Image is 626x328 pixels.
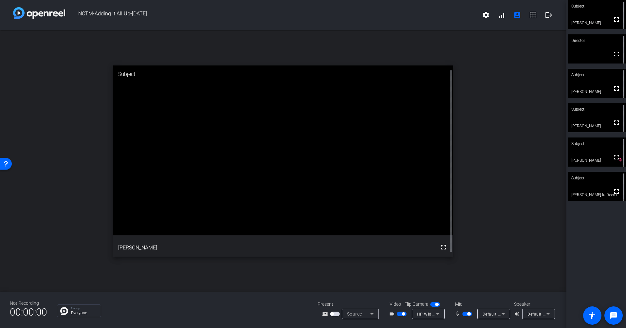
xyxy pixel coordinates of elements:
[417,311,494,317] span: HP Wide Vision HD Camera (04f2:b6b6)
[449,301,514,308] div: Mic
[613,153,620,161] mat-icon: fullscreen
[527,311,603,317] span: Default - Headphone (Realtek(R) Audio)
[613,50,620,58] mat-icon: fullscreen
[568,172,626,184] div: Subject
[494,7,509,23] button: signal_cellular_alt
[113,65,453,83] div: Subject
[610,312,617,319] mat-icon: message
[613,188,620,195] mat-icon: fullscreen
[440,243,448,251] mat-icon: fullscreen
[10,304,47,320] span: 00:00:00
[71,307,98,310] p: Group
[545,11,553,19] mat-icon: logout
[482,11,490,19] mat-icon: settings
[568,103,626,116] div: Subject
[483,311,576,317] span: Default - Headset Microphone (Realtek(R) Audio)
[613,84,620,92] mat-icon: fullscreen
[529,11,537,19] mat-icon: grid_on
[513,11,521,19] mat-icon: account_box
[568,34,626,47] div: Director
[65,7,478,23] span: NCTM-Adding It All Up-[DATE]
[568,69,626,81] div: Subject
[10,300,47,307] div: Not Recording
[347,311,362,317] span: Source
[13,7,65,19] img: white-gradient.svg
[71,311,98,315] p: Everyone
[514,310,522,318] mat-icon: volume_up
[404,301,429,308] span: Flip Camera
[318,301,383,308] div: Present
[588,312,596,319] mat-icon: accessibility
[454,310,462,318] mat-icon: mic_none
[322,310,330,318] mat-icon: screen_share_outline
[390,301,401,308] span: Video
[514,301,553,308] div: Speaker
[613,119,620,127] mat-icon: fullscreen
[60,307,68,315] img: Chat Icon
[568,137,626,150] div: Subject
[389,310,397,318] mat-icon: videocam_outline
[613,16,620,24] mat-icon: fullscreen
